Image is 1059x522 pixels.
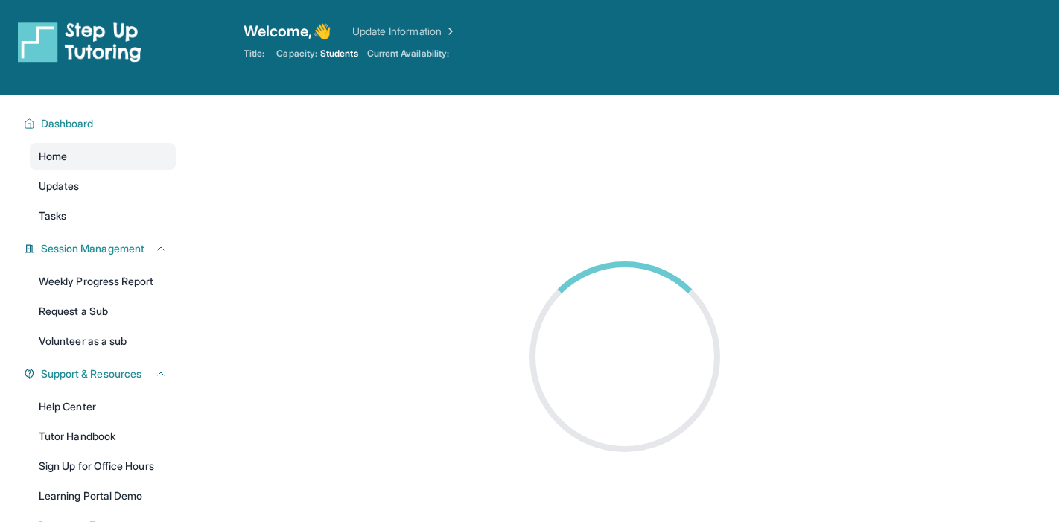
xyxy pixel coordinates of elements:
[30,268,176,295] a: Weekly Progress Report
[30,393,176,420] a: Help Center
[39,179,80,194] span: Updates
[35,366,167,381] button: Support & Resources
[30,483,176,509] a: Learning Portal Demo
[244,48,264,60] span: Title:
[41,116,94,131] span: Dashboard
[39,149,67,164] span: Home
[320,48,358,60] span: Students
[30,203,176,229] a: Tasks
[442,24,457,39] img: Chevron Right
[35,241,167,256] button: Session Management
[30,143,176,170] a: Home
[352,24,457,39] a: Update Information
[30,328,176,354] a: Volunteer as a sub
[39,209,66,223] span: Tasks
[41,241,144,256] span: Session Management
[35,116,167,131] button: Dashboard
[30,423,176,450] a: Tutor Handbook
[41,366,141,381] span: Support & Resources
[18,21,141,63] img: logo
[30,453,176,480] a: Sign Up for Office Hours
[244,21,331,42] span: Welcome, 👋
[276,48,317,60] span: Capacity:
[30,173,176,200] a: Updates
[30,298,176,325] a: Request a Sub
[367,48,449,60] span: Current Availability:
